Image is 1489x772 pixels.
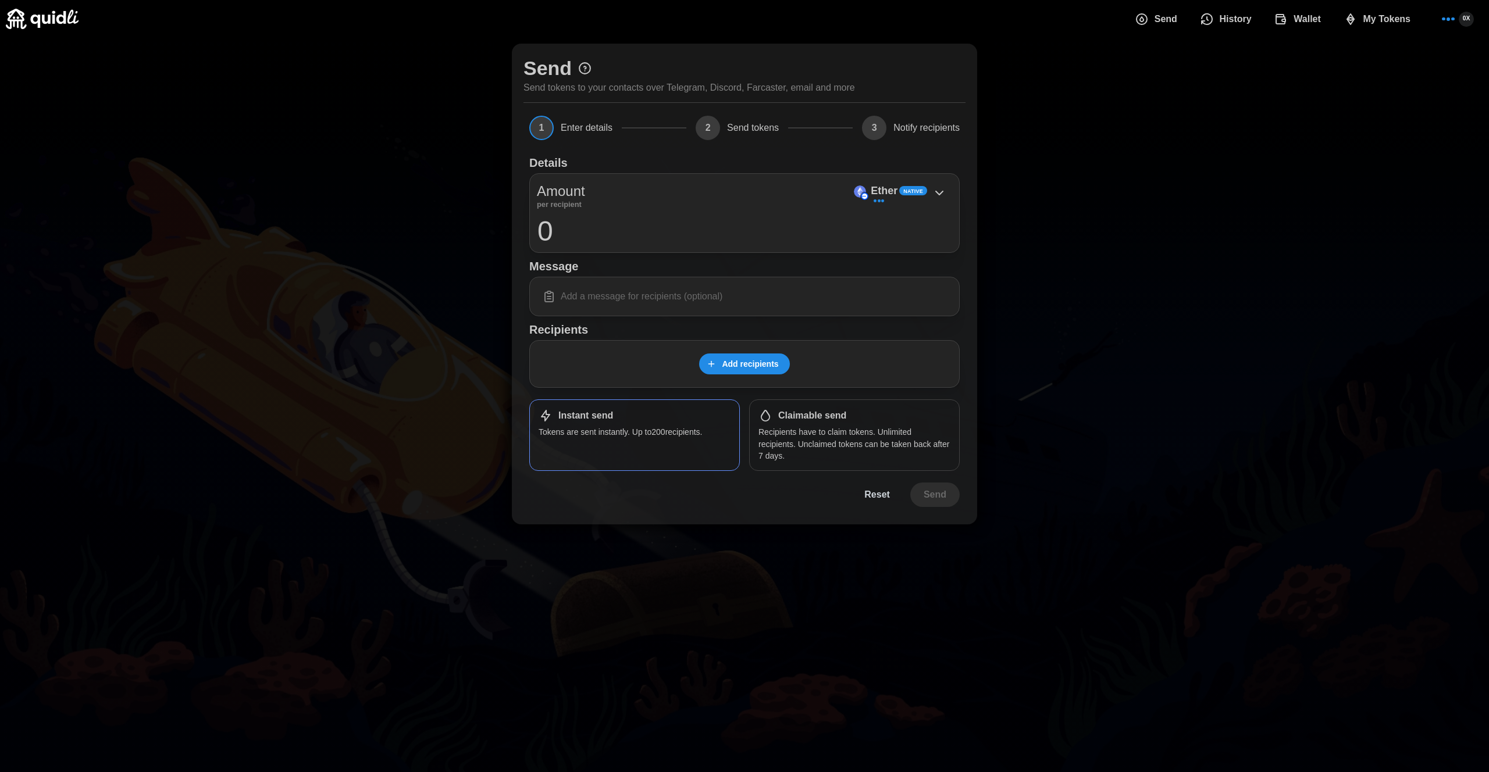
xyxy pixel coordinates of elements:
[871,183,897,199] p: Ether
[864,483,890,506] span: Reset
[1363,8,1411,31] span: My Tokens
[696,116,720,140] span: 2
[523,81,855,95] p: Send tokens to your contacts over Telegram, Discord, Farcaster, email and more
[6,9,79,29] img: Quidli
[529,155,568,170] h1: Details
[1155,8,1177,31] span: Send
[537,181,585,202] p: Amount
[1125,7,1191,31] button: Send
[722,354,778,374] span: Add recipients
[862,116,960,140] button: 3Notify recipients
[1265,7,1334,31] button: Wallet
[778,410,846,422] h1: Claimable send
[758,426,950,462] p: Recipients have to claim tokens. Unlimited recipients. Unclaimed tokens can be taken back after 7...
[1433,2,1483,36] button: 0X
[558,410,613,422] h1: Instant send
[893,123,960,133] span: Notify recipients
[851,482,903,507] button: Reset
[523,55,572,81] h1: Send
[529,116,554,140] span: 1
[699,353,789,374] button: Add recipients
[529,116,612,140] button: 1Enter details
[862,116,886,140] span: 3
[854,185,866,198] img: Ether (on Base)
[727,123,779,133] span: Send tokens
[910,482,960,507] button: Send
[903,187,923,195] span: Native
[1191,7,1265,31] button: History
[537,284,952,309] input: Add a message for recipients (optional)
[1459,12,1474,27] span: 0X
[561,123,612,133] span: Enter details
[529,259,960,274] h1: Message
[1334,7,1424,31] button: My Tokens
[696,116,779,140] button: 2Send tokens
[539,426,731,438] p: Tokens are sent instantly. Up to 200 recipients.
[1294,8,1321,31] span: Wallet
[924,483,946,506] span: Send
[1220,8,1252,31] span: History
[529,322,960,337] h1: Recipients
[537,216,952,245] input: 0
[537,202,585,208] p: per recipient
